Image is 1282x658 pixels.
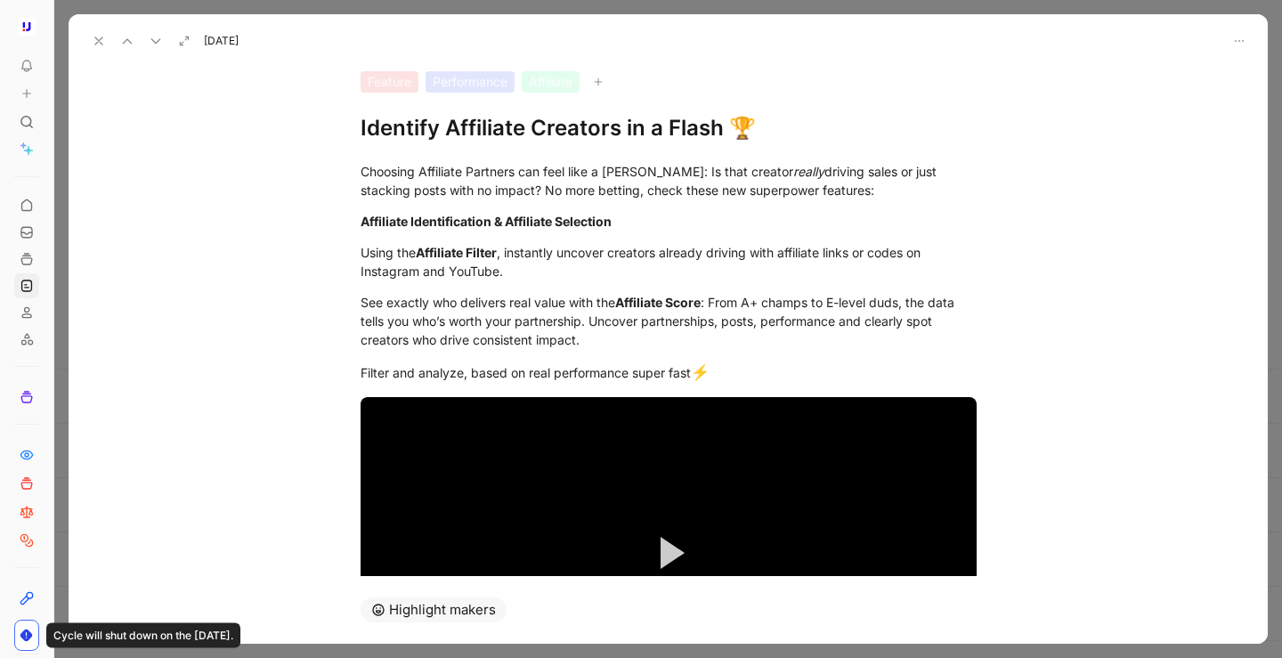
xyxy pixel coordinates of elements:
[14,14,39,39] button: Upfluence
[361,293,977,349] div: See exactly who delivers real value with the : From A+ champs to E-level duds, the data tells you...
[629,513,709,593] button: Play Video
[522,71,580,93] div: Affiliate
[361,114,977,142] h1: Identify Affiliate Creators in a Flash 🏆
[361,71,418,93] div: Feature
[361,71,977,93] div: FeaturePerformanceAffiliate
[426,71,515,93] div: Performance
[691,363,710,381] span: ⚡
[793,164,824,179] em: really
[204,34,239,48] span: [DATE]
[361,597,507,622] button: Highlight makers
[46,623,240,648] div: Cycle will shut down on the [DATE].
[361,214,612,229] strong: Affiliate Identification & Affiliate Selection
[416,245,497,260] strong: Affiliate Filter
[615,295,701,310] strong: Affiliate Score
[361,243,977,280] div: Using the , instantly uncover creators already driving with affiliate links or codes on Instagram...
[361,162,977,199] div: Choosing Affiliate Partners can feel like a [PERSON_NAME]: Is that creator driving sales or just ...
[18,18,36,36] img: Upfluence
[361,361,977,385] div: Filter and analyze, based on real performance super fast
